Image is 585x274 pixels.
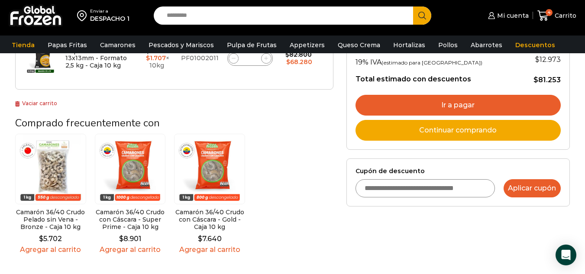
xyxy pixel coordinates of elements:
bdi: 82.800 [285,51,312,58]
input: Product quantity [244,52,256,64]
a: 4 Carrito [537,6,576,26]
a: Queso Crema [333,37,385,53]
span: $ [39,235,43,243]
div: Open Intercom Messenger [556,245,576,265]
span: $ [119,235,123,243]
a: Appetizers [285,37,329,53]
td: PF01002011 [177,36,223,81]
span: $ [533,76,538,84]
th: 19% IVA [356,51,519,68]
a: Mi cuenta [486,7,528,24]
div: Enviar a [90,8,129,14]
span: $ [285,51,289,58]
bdi: 7.640 [198,235,222,243]
span: Mi cuenta [495,11,529,20]
a: Agregar al carrito [95,245,166,254]
span: $ [535,55,540,64]
button: Aplicar cupón [504,179,561,197]
a: Pescados y Mariscos [144,37,218,53]
bdi: 81.253 [533,76,561,84]
a: Agregar al carrito [174,245,245,254]
a: Abarrotes [466,37,507,53]
a: Agregar al carrito [15,245,86,254]
a: Tienda [7,37,39,53]
a: Continuar comprando [356,120,561,141]
td: × 10kg [137,36,177,81]
a: Papas Fritas [43,37,91,53]
a: Ir a pagar [356,95,561,116]
a: Pollos [434,37,462,53]
img: address-field-icon.svg [77,8,90,23]
bdi: 5.702 [39,235,62,243]
h2: Camarón 36/40 Crudo Pelado sin Vena - Bronze - Caja 10 kg [15,209,86,230]
span: $ [286,58,290,66]
a: Hortalizas [389,37,430,53]
button: Search button [413,6,431,25]
bdi: 8.901 [119,235,141,243]
span: 12.973 [535,55,561,64]
span: Carrito [553,11,576,20]
small: (estimado para [GEOGRAPHIC_DATA]) [381,59,482,66]
a: Camarones [96,37,140,53]
a: Vaciar carrito [15,100,57,106]
bdi: 1.707 [146,54,166,62]
bdi: 68.280 [286,58,312,66]
div: DESPACHO 1 [90,14,129,23]
h2: Camarón 36/40 Crudo con Cáscara - Gold - Caja 10 kg [174,209,245,230]
h2: Camarón 36/40 Crudo con Cáscara - Super Prime - Caja 10 kg [95,209,166,230]
a: Papas Fritas 13x13mm - Formato 2,5 kg - Caja 10 kg [65,47,127,70]
span: $ [198,235,202,243]
span: 4 [546,9,553,16]
th: Total estimado con descuentos [356,68,519,85]
a: Pulpa de Frutas [223,37,281,53]
label: Cupón de descuento [356,168,561,175]
span: $ [146,54,150,62]
span: Comprado frecuentemente con [15,116,160,130]
a: Descuentos [511,37,559,53]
